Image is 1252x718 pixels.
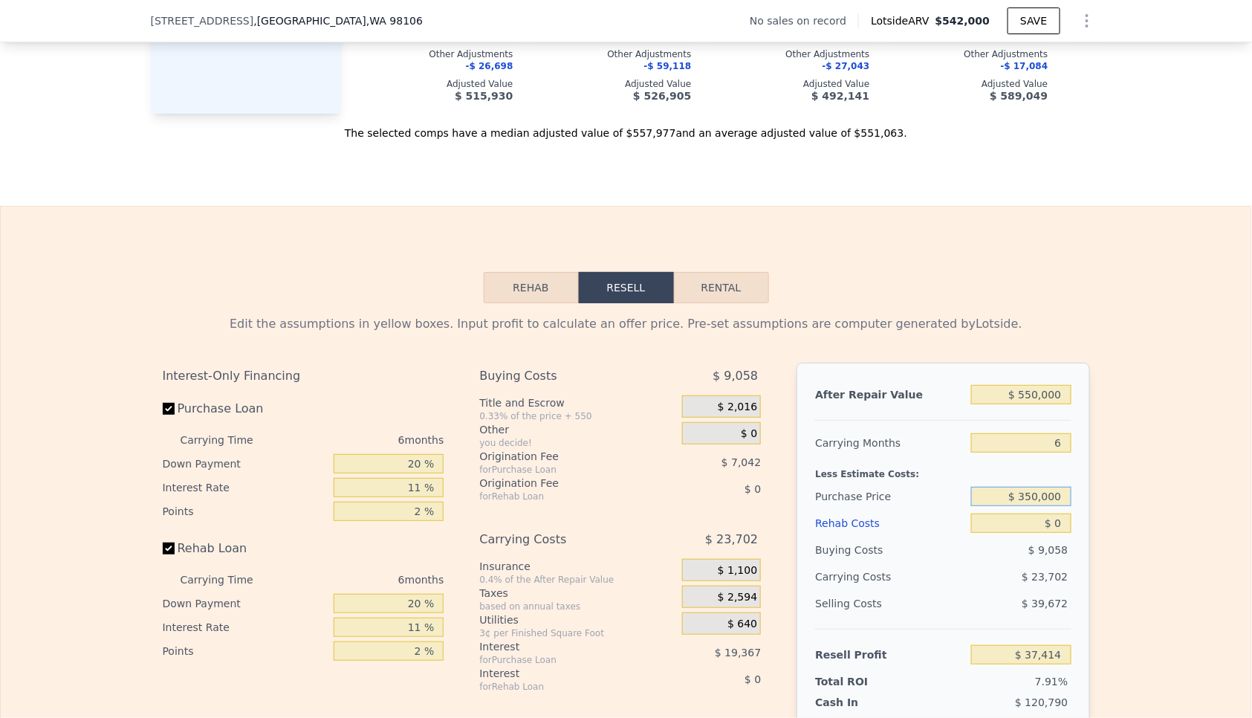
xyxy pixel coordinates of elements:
div: 0.33% of the price + 550 [479,410,676,422]
div: Other Adjustments [894,48,1048,60]
div: Down Payment [163,452,328,476]
div: for Rehab Loan [479,681,645,693]
span: , [GEOGRAPHIC_DATA] [253,13,423,28]
div: Down Payment [163,592,328,615]
div: Other [479,422,676,437]
div: Interest [479,666,645,681]
span: $ 0 [741,427,757,441]
div: 6 months [283,428,444,452]
label: Purchase Loan [163,395,328,422]
div: Origination Fee [479,476,645,491]
span: $ 19,367 [715,647,761,659]
div: Other Adjustments [359,48,513,60]
div: Interest-Only Financing [163,363,444,389]
span: [STREET_ADDRESS] [151,13,254,28]
div: Purchase Price [815,483,965,510]
span: $ 2,016 [718,401,757,414]
div: 3¢ per Finished Square Foot [479,627,676,639]
span: $ 0 [745,673,761,685]
div: for Rehab Loan [479,491,645,502]
div: Insurance [479,559,676,574]
span: $ 39,672 [1022,598,1068,609]
span: $ 2,594 [718,591,757,604]
div: Points [163,639,328,663]
button: Rental [674,272,769,303]
span: $ 1,100 [718,564,757,578]
div: Origination Fee [479,449,645,464]
div: based on annual taxes [479,601,676,612]
label: Rehab Loan [163,535,328,562]
div: No sales on record [750,13,858,28]
span: -$ 27,043 [823,61,870,71]
span: , WA 98106 [366,15,423,27]
div: Adjusted Value [537,78,692,90]
div: 6 months [283,568,444,592]
div: Carrying Months [815,430,965,456]
div: Carrying Costs [815,563,908,590]
span: $ 23,702 [1022,571,1068,583]
div: Rehab Costs [815,510,965,537]
div: Buying Costs [479,363,645,389]
span: $ 492,141 [811,90,869,102]
span: $ 7,042 [721,456,761,468]
div: Points [163,499,328,523]
div: you decide! [479,437,676,449]
button: Resell [579,272,674,303]
div: Other Adjustments [537,48,692,60]
span: $ 526,905 [633,90,691,102]
span: $ 0 [745,483,761,495]
div: Taxes [479,586,676,601]
div: Carrying Time [181,428,277,452]
div: for Purchase Loan [479,654,645,666]
div: Utilities [479,612,676,627]
div: Other Adjustments [716,48,870,60]
div: After Repair Value [815,381,965,408]
span: $ 9,058 [713,363,758,389]
button: Show Options [1072,6,1102,36]
div: for Purchase Loan [479,464,645,476]
input: Purchase Loan [163,403,175,415]
div: The selected comps have a median adjusted value of $557,977 and an average adjusted value of $551... [151,114,1102,140]
div: Resell Profit [815,641,965,668]
div: Interest Rate [163,615,328,639]
span: $ 515,930 [455,90,513,102]
span: $ 589,049 [990,90,1048,102]
div: 0.4% of the After Repair Value [479,574,676,586]
div: Buying Costs [815,537,965,563]
span: Lotside ARV [871,13,935,28]
div: Interest [479,639,645,654]
div: Less Estimate Costs: [815,456,1071,483]
span: $ 120,790 [1015,696,1068,708]
div: Edit the assumptions in yellow boxes. Input profit to calculate an offer price. Pre-set assumptio... [163,315,1090,333]
div: Title and Escrow [479,395,676,410]
div: Carrying Costs [479,526,645,553]
button: SAVE [1008,7,1060,34]
span: -$ 17,084 [1001,61,1048,71]
div: Cash In [815,695,908,710]
div: Total ROI [815,674,908,689]
span: 7.91% [1035,676,1068,688]
span: $542,000 [935,15,990,27]
div: Carrying Time [181,568,277,592]
input: Rehab Loan [163,543,175,554]
span: $ 23,702 [705,526,758,553]
button: Rehab [484,272,579,303]
span: $ 640 [727,618,757,631]
span: $ 9,058 [1028,544,1068,556]
div: Adjusted Value [359,78,513,90]
span: -$ 26,698 [466,61,513,71]
div: Interest Rate [163,476,328,499]
div: Other Adjustments [1072,48,1227,60]
div: Adjusted Value [894,78,1048,90]
div: Adjusted Value [1072,78,1227,90]
div: Selling Costs [815,590,965,617]
div: Adjusted Value [716,78,870,90]
span: -$ 59,118 [644,61,692,71]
